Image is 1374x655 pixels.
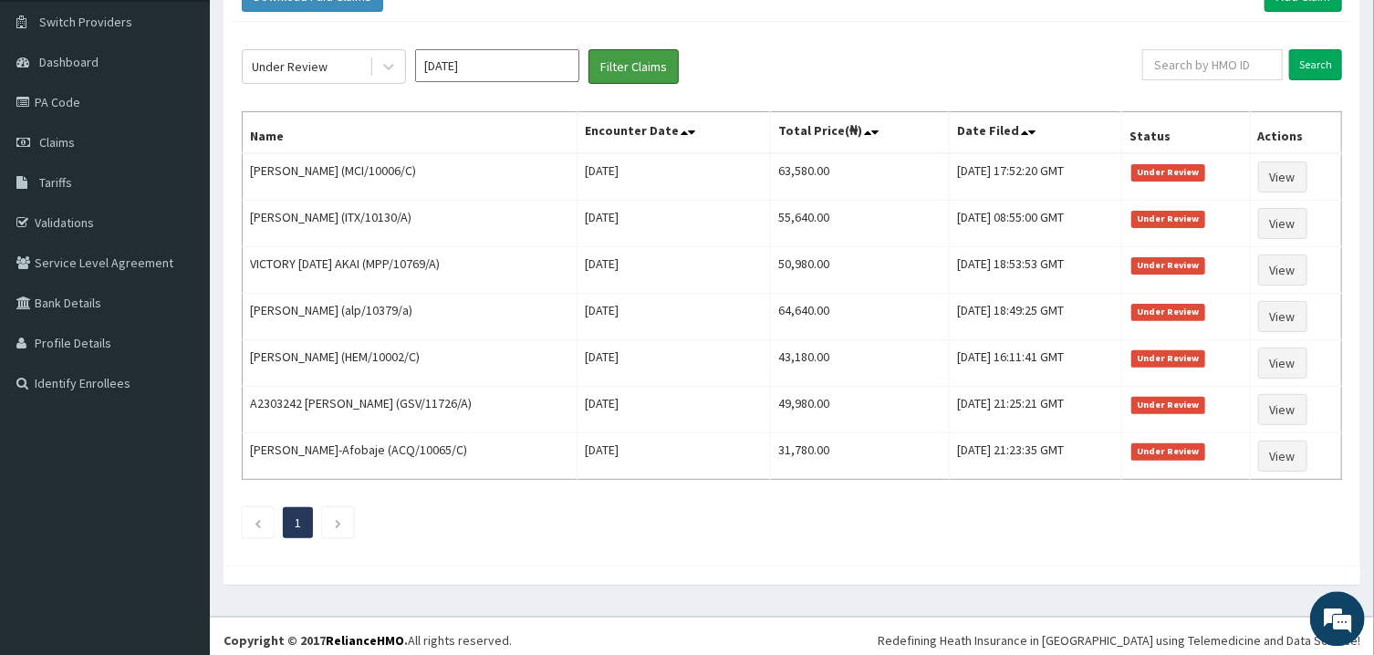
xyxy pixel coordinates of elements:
[34,91,74,137] img: d_794563401_company_1708531726252_794563401
[950,111,1122,153] th: Date Filed
[1131,163,1205,180] span: Under Review
[770,246,949,293] td: 50,980.00
[39,173,72,190] span: Tariffs
[770,152,949,200] td: 63,580.00
[1258,207,1307,238] a: View
[243,432,578,479] td: [PERSON_NAME]-Afobaje (ACQ/10065/C)
[1258,254,1307,285] a: View
[1131,442,1205,459] span: Under Review
[334,514,342,530] a: Next page
[326,631,404,648] a: RelianceHMO
[243,293,578,339] td: [PERSON_NAME] (alp/10379/a)
[1142,48,1283,79] input: Search by HMO ID
[578,339,771,386] td: [DATE]
[39,133,75,150] span: Claims
[243,339,578,386] td: [PERSON_NAME] (HEM/10002/C)
[950,339,1122,386] td: [DATE] 16:11:41 GMT
[1258,161,1307,192] a: View
[243,152,578,200] td: [PERSON_NAME] (MCI/10006/C)
[39,53,99,69] span: Dashboard
[770,386,949,432] td: 49,980.00
[770,111,949,153] th: Total Price(₦)
[1258,347,1307,378] a: View
[1258,300,1307,331] a: View
[1131,256,1205,273] span: Under Review
[1131,303,1205,319] span: Under Review
[224,631,408,648] strong: Copyright © 2017 .
[243,111,578,153] th: Name
[254,514,262,530] a: Previous page
[770,200,949,246] td: 55,640.00
[578,200,771,246] td: [DATE]
[950,432,1122,479] td: [DATE] 21:23:35 GMT
[578,152,771,200] td: [DATE]
[588,48,679,83] button: Filter Claims
[1122,111,1251,153] th: Status
[1131,349,1205,366] span: Under Review
[1258,440,1307,471] a: View
[578,293,771,339] td: [DATE]
[1131,396,1205,412] span: Under Review
[950,152,1122,200] td: [DATE] 17:52:20 GMT
[415,48,579,81] input: Select Month and Year
[1289,48,1342,79] input: Search
[578,246,771,293] td: [DATE]
[770,432,949,479] td: 31,780.00
[1131,210,1205,226] span: Under Review
[950,293,1122,339] td: [DATE] 18:49:25 GMT
[252,57,328,75] div: Under Review
[299,9,343,53] div: Minimize live chat window
[106,205,252,390] span: We're online!
[770,339,949,386] td: 43,180.00
[878,630,1360,649] div: Redefining Heath Insurance in [GEOGRAPHIC_DATA] using Telemedicine and Data Science!
[578,111,771,153] th: Encounter Date
[578,432,771,479] td: [DATE]
[295,514,301,530] a: Page 1 is your current page
[1250,111,1341,153] th: Actions
[950,246,1122,293] td: [DATE] 18:53:53 GMT
[770,293,949,339] td: 64,640.00
[578,386,771,432] td: [DATE]
[243,386,578,432] td: A2303242 [PERSON_NAME] (GSV/11726/A)
[950,200,1122,246] td: [DATE] 08:55:00 GMT
[39,13,132,29] span: Switch Providers
[950,386,1122,432] td: [DATE] 21:25:21 GMT
[243,200,578,246] td: [PERSON_NAME] (ITX/10130/A)
[1258,393,1307,424] a: View
[95,102,307,126] div: Chat with us now
[243,246,578,293] td: VICTORY [DATE] AKAI (MPP/10769/A)
[9,450,348,514] textarea: Type your message and hit 'Enter'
